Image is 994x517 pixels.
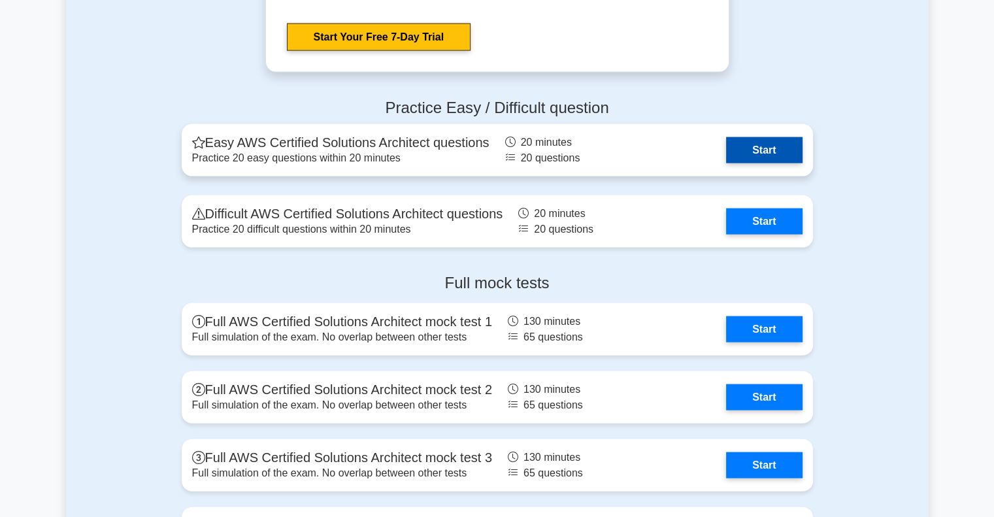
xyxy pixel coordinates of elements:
[726,316,802,342] a: Start
[287,24,471,51] a: Start Your Free 7-Day Trial
[182,274,813,293] h4: Full mock tests
[726,384,802,410] a: Start
[726,137,802,163] a: Start
[726,452,802,478] a: Start
[182,99,813,118] h4: Practice Easy / Difficult question
[726,208,802,235] a: Start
